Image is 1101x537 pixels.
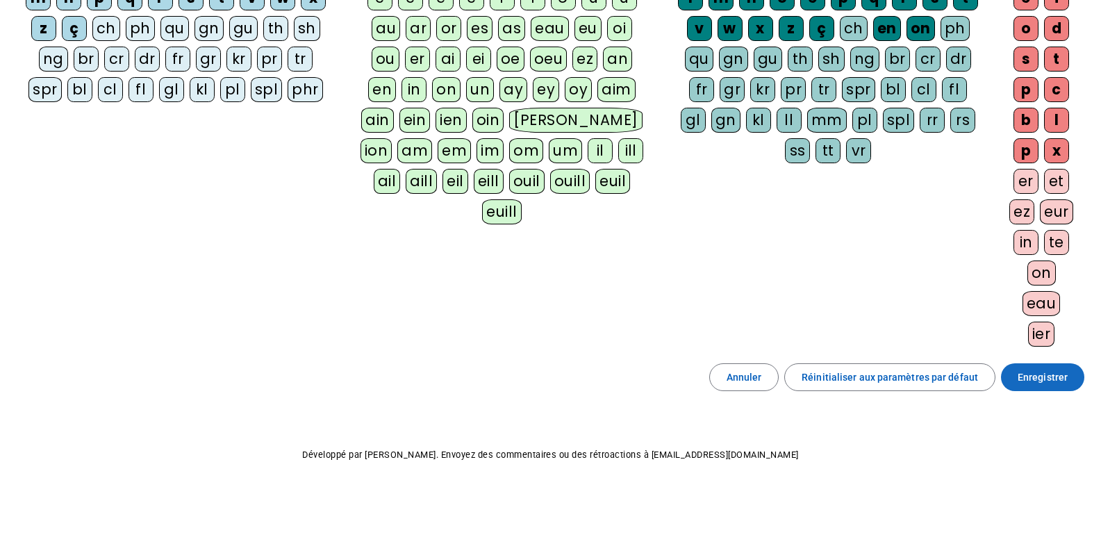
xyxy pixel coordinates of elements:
[74,47,99,72] div: br
[840,16,868,41] div: ch
[788,47,813,72] div: th
[689,77,714,102] div: fr
[126,16,155,41] div: ph
[946,47,971,72] div: dr
[1013,138,1038,163] div: p
[779,16,804,41] div: z
[1040,199,1073,224] div: eur
[784,363,995,391] button: Réinitialiser aux paramètres par défaut
[911,77,936,102] div: cl
[597,77,636,102] div: aim
[1013,108,1038,133] div: b
[190,77,215,102] div: kl
[436,47,461,72] div: ai
[165,47,190,72] div: fr
[294,16,320,41] div: sh
[603,47,632,72] div: an
[533,77,559,102] div: ey
[229,16,258,41] div: gu
[941,16,970,41] div: ph
[1013,16,1038,41] div: o
[907,16,935,41] div: on
[873,16,901,41] div: en
[11,447,1090,463] p: Développé par [PERSON_NAME]. Envoyez des commentaires ou des rétroactions à [EMAIL_ADDRESS][DOMAI...
[397,138,432,163] div: am
[98,77,123,102] div: cl
[681,108,706,133] div: gl
[474,169,504,194] div: eill
[1044,230,1069,255] div: te
[754,47,782,72] div: gu
[467,16,492,41] div: es
[846,138,871,163] div: vr
[402,77,427,102] div: in
[498,16,525,41] div: as
[1013,230,1038,255] div: in
[881,77,906,102] div: bl
[718,16,743,41] div: w
[442,169,468,194] div: eil
[1044,169,1069,194] div: et
[67,77,92,102] div: bl
[885,47,910,72] div: br
[104,47,129,72] div: cr
[159,77,184,102] div: gl
[531,16,569,41] div: eau
[509,108,642,133] div: [PERSON_NAME]
[288,77,323,102] div: phr
[549,138,582,163] div: um
[809,16,834,41] div: ç
[499,77,527,102] div: ay
[818,47,845,72] div: sh
[1023,291,1061,316] div: eau
[361,108,394,133] div: ain
[785,138,810,163] div: ss
[942,77,967,102] div: fl
[194,16,224,41] div: gn
[28,77,62,102] div: spr
[1044,16,1069,41] div: d
[288,47,313,72] div: tr
[816,138,841,163] div: tt
[405,47,430,72] div: er
[595,169,630,194] div: euil
[807,108,847,133] div: mm
[685,47,713,72] div: qu
[711,108,740,133] div: gn
[92,16,120,41] div: ch
[1044,138,1069,163] div: x
[1009,199,1034,224] div: ez
[1013,47,1038,72] div: s
[1018,369,1068,386] span: Enregistrer
[39,47,68,72] div: ng
[607,16,632,41] div: oi
[432,77,461,102] div: on
[720,77,745,102] div: gr
[916,47,941,72] div: cr
[883,108,915,133] div: spl
[160,16,189,41] div: qu
[31,16,56,41] div: z
[406,169,437,194] div: aill
[618,138,643,163] div: ill
[220,77,245,102] div: pl
[1044,108,1069,133] div: l
[263,16,288,41] div: th
[477,138,504,163] div: im
[257,47,282,72] div: pr
[565,77,592,102] div: oy
[372,16,400,41] div: au
[368,77,396,102] div: en
[802,369,978,386] span: Réinitialiser aux paramètres par défaut
[1044,77,1069,102] div: c
[226,47,251,72] div: kr
[466,77,494,102] div: un
[1044,47,1069,72] div: t
[750,77,775,102] div: kr
[399,108,431,133] div: ein
[135,47,160,72] div: dr
[719,47,748,72] div: gn
[777,108,802,133] div: ll
[920,108,945,133] div: rr
[781,77,806,102] div: pr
